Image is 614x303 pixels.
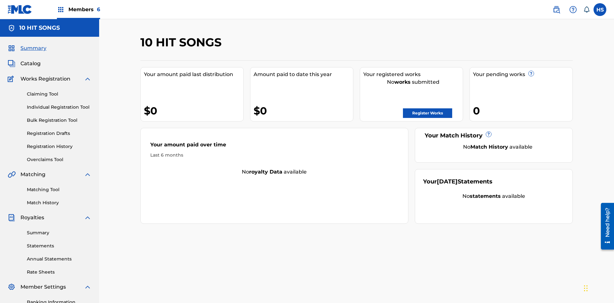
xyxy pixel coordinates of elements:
[20,75,70,83] span: Works Registration
[97,6,100,12] span: 6
[8,60,15,67] img: Catalog
[582,272,614,303] iframe: Chat Widget
[27,269,91,276] a: Rate Sheets
[84,214,91,221] img: expand
[27,143,91,150] a: Registration History
[437,178,458,185] span: [DATE]
[249,169,282,175] strong: royalty data
[254,71,353,78] div: Amount paid to date this year
[473,71,572,78] div: Your pending works
[569,6,577,13] img: help
[150,152,398,159] div: Last 6 months
[20,60,41,67] span: Catalog
[20,171,45,178] span: Matching
[8,283,15,291] img: Member Settings
[27,256,91,262] a: Annual Statements
[27,156,91,163] a: Overclaims Tool
[84,171,91,178] img: expand
[423,177,492,186] div: Your Statements
[394,79,411,85] strong: works
[470,144,508,150] strong: Match History
[20,283,66,291] span: Member Settings
[144,104,243,118] div: $0
[57,6,65,13] img: Top Rightsholders
[144,71,243,78] div: Your amount paid last distribution
[141,168,408,176] div: No available
[27,186,91,193] a: Matching Tool
[8,60,41,67] a: CatalogCatalog
[27,130,91,137] a: Registration Drafts
[363,78,463,86] div: No submitted
[8,5,32,14] img: MLC Logo
[594,3,606,16] div: User Menu
[584,279,588,298] div: Drag
[8,214,15,221] img: Royalties
[27,243,91,249] a: Statements
[19,24,60,32] h5: 10 HIT SONGS
[68,6,100,13] span: Members
[470,193,501,199] strong: statements
[567,3,579,16] div: Help
[150,141,398,152] div: Your amount paid over time
[363,71,463,78] div: Your registered works
[486,132,491,137] span: ?
[27,104,91,111] a: Individual Registration Tool
[27,117,91,124] a: Bulk Registration Tool
[20,214,44,221] span: Royalties
[8,24,15,32] img: Accounts
[84,283,91,291] img: expand
[583,6,590,13] div: Notifications
[140,35,225,50] h2: 10 HIT SONGS
[27,199,91,206] a: Match History
[473,104,572,118] div: 0
[423,192,565,200] div: No available
[529,71,534,76] span: ?
[8,75,16,83] img: Works Registration
[254,104,353,118] div: $0
[8,44,15,52] img: Summary
[8,171,16,178] img: Matching
[553,6,560,13] img: search
[27,229,91,236] a: Summary
[550,3,563,16] a: Public Search
[596,200,614,253] iframe: Resource Center
[423,131,565,140] div: Your Match History
[84,75,91,83] img: expand
[8,44,46,52] a: SummarySummary
[403,108,452,118] a: Register Works
[27,91,91,97] a: Claiming Tool
[431,143,565,151] div: No available
[20,44,46,52] span: Summary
